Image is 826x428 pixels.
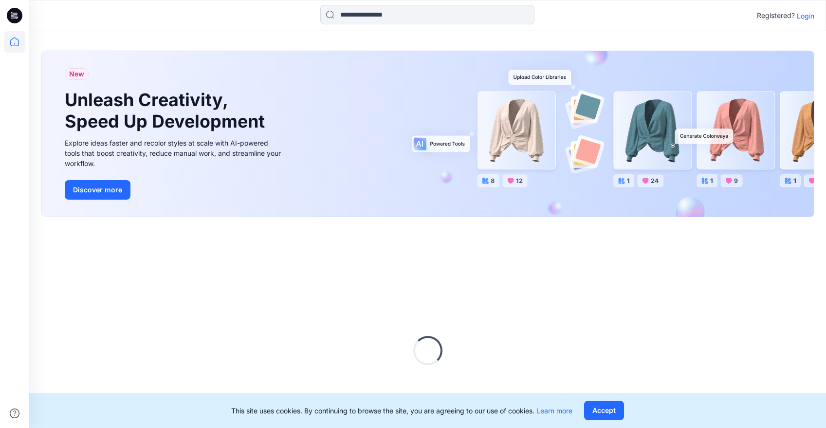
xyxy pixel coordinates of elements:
[536,407,572,415] a: Learn more
[797,11,814,21] p: Login
[65,138,284,168] div: Explore ideas faster and recolor styles at scale with AI-powered tools that boost creativity, red...
[65,180,284,200] a: Discover more
[65,180,130,200] button: Discover more
[757,10,795,21] p: Registered?
[584,401,624,420] button: Accept
[231,406,572,416] p: This site uses cookies. By continuing to browse the site, you are agreeing to our use of cookies.
[65,90,269,131] h1: Unleash Creativity, Speed Up Development
[69,68,84,80] span: New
